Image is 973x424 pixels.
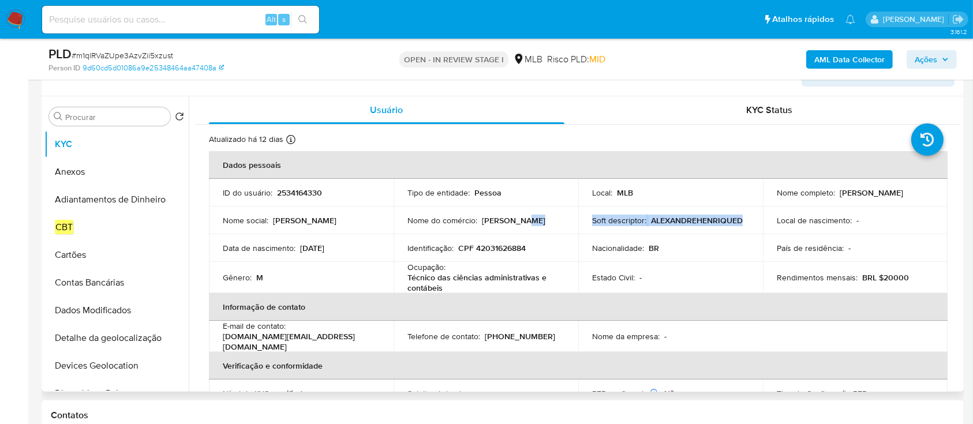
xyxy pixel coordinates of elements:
button: KYC [44,130,189,158]
button: AML Data Collector [806,50,893,69]
a: 9d60cd5d01086a9e25348464aa47408a [83,63,224,73]
span: Risco PLD: [547,53,605,66]
th: Dados pessoais [209,151,948,179]
p: ID do usuário : [223,187,272,198]
button: Dispositivos Point [44,380,189,407]
p: E-mail de contato : [223,321,286,331]
div: MLB [513,53,542,66]
p: ALEXANDREHENRIQUED [651,215,743,226]
span: Atalhos rápidos [772,13,834,25]
button: Cartões [44,241,189,269]
button: CBT [44,213,189,241]
button: Adiantamentos de Dinheiro [44,186,189,213]
p: - [856,215,859,226]
span: Alt [267,14,276,25]
p: Nome social : [223,215,268,226]
p: Local : [592,187,612,198]
p: [PERSON_NAME] [482,215,545,226]
b: Person ID [48,63,80,73]
span: # m1qlRVaZUpe3AzvZii5xzust [72,50,173,61]
p: Técnico das ciências administrativas e contábeis [407,272,560,293]
p: Estado Civil : [592,272,635,283]
th: Verificação e conformidade [209,352,948,380]
b: AML Data Collector [814,50,885,69]
p: Nível de KYC : [223,388,271,399]
p: Data de nascimento : [223,243,295,253]
p: verified [275,388,302,399]
button: Procurar [54,112,63,121]
p: BRL $20000 [862,272,909,283]
p: Soft descriptor : [592,215,646,226]
p: BR [649,243,659,253]
th: Informação de contato [209,293,948,321]
a: Notificações [845,14,855,24]
p: OPEN - IN REVIEW STAGE I [399,51,508,67]
p: Nome completo : [777,187,835,198]
span: Usuário [370,103,403,117]
button: Anexos [44,158,189,186]
button: Contas Bancárias [44,269,189,297]
p: [PERSON_NAME] [273,215,336,226]
p: Tipo de Confirmação PEP : [777,388,869,399]
p: CPF 42031626884 [458,243,526,253]
p: Não [664,388,679,399]
p: Gênero : [223,272,252,283]
h1: Contatos [51,410,955,421]
p: [PERSON_NAME] [840,187,903,198]
p: Nome da empresa : [592,331,660,342]
input: Procurar [65,112,166,122]
button: search-icon [291,12,315,28]
p: Nacionalidade : [592,243,644,253]
input: Pesquise usuários ou casos... [42,12,319,27]
p: - [472,388,474,399]
p: vinicius.santiago@mercadolivre.com [883,14,948,25]
p: Pessoa [474,187,502,198]
p: Local de nascimento : [777,215,852,226]
p: Identificação : [407,243,454,253]
p: - [639,272,642,283]
b: PLD [48,44,72,63]
p: Rendimentos mensais : [777,272,858,283]
button: Ações [907,50,957,69]
p: [DATE] [300,243,324,253]
p: Atualizado há 12 dias [209,134,283,145]
button: Retornar ao pedido padrão [175,112,184,125]
p: - [873,388,875,399]
a: Sair [952,13,964,25]
span: MID [589,52,605,66]
p: Tipo de entidade : [407,187,470,198]
button: Dados Modificados [44,297,189,324]
span: KYC Status [746,103,792,117]
p: [DOMAIN_NAME][EMAIL_ADDRESS][DOMAIN_NAME] [223,331,375,352]
p: País de residência : [777,243,844,253]
span: 3.161.2 [950,27,967,36]
p: PEP confirmado : [592,388,660,399]
p: - [664,331,667,342]
p: Nome do comércio : [407,215,477,226]
span: s [282,14,286,25]
span: Ações [915,50,937,69]
p: - [848,243,851,253]
p: MLB [617,187,633,198]
p: [PHONE_NUMBER] [485,331,555,342]
p: Ocupação : [407,262,446,272]
p: Telefone de contato : [407,331,480,342]
p: Sujeito obrigado : [407,388,467,399]
button: Detalhe da geolocalização [44,324,189,352]
p: M [256,272,263,283]
p: 2534164330 [277,187,322,198]
button: Devices Geolocation [44,352,189,380]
